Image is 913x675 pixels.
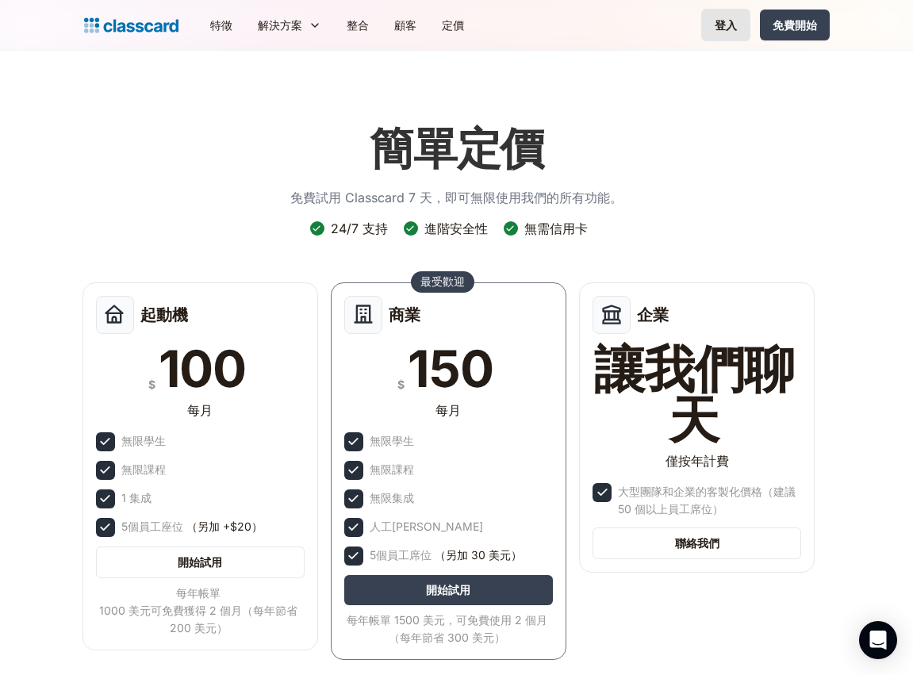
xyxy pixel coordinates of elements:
font: 整合 [347,18,369,32]
font: 每年帳單 1500 美元，可免費使用 2 個月 [347,613,547,627]
font: 免費開始 [773,18,817,32]
font: 人工[PERSON_NAME] [370,520,483,533]
font: 顧客 [394,18,416,32]
font: 無限集成 [370,491,414,504]
font: 每月 [187,402,213,418]
font: （另加 30 美元） [435,548,522,562]
font: $ [397,378,405,391]
a: 免費開始 [760,10,830,40]
a: 開始試用 [344,575,553,605]
font: 5個員工席位 [370,548,432,562]
font: 定價 [442,18,464,32]
font: （另加 +$20） [186,520,263,533]
font: 24/7 支持 [331,221,388,236]
font: 無需信用卡 [524,221,588,236]
div: 解決方案 [245,7,334,43]
font: 無限學生 [121,434,166,447]
font: 5個員工座位 [121,520,183,533]
font: 聯絡我們 [675,536,719,550]
font: 每年帳單 [176,586,221,600]
font: 簡單定價 [370,121,543,175]
font: 商業 [389,305,420,324]
a: 顧客 [382,7,429,43]
font: 150 [408,338,493,399]
font: （每年節省 300 美元） [389,631,505,644]
font: 登入 [715,18,737,32]
a: 特徵 [198,7,245,43]
font: 企業 [637,305,669,324]
a: 聯絡我們 [593,527,801,559]
font: 免費試用 Classcard 7 天，即可無限使用我們的所有功能。 [290,190,623,205]
font: 開始試用 [426,583,470,596]
font: 每月 [435,402,461,418]
font: 1 集成 [121,491,152,504]
font: 讓我們聊天 [594,338,793,450]
font: 無限學生 [370,434,414,447]
a: 整合 [334,7,382,43]
font: 僅按年計費 [666,453,729,469]
font: 大型團隊和企業的客製化價格（建議 50 個以上員工席位） [618,485,796,516]
font: 特徵 [210,18,232,32]
a: 家 [84,14,178,36]
font: 開始試用 [178,555,222,569]
div: Open Intercom Messenger [859,621,897,659]
font: 無限課程 [121,462,166,476]
font: $ [148,378,155,391]
font: 起動機 [140,305,188,324]
font: 最受歡迎 [420,274,465,288]
font: 1000 美元可免費獲得 2 個月（每年節省 200 美元） [99,604,297,635]
font: 進階安全性 [424,221,488,236]
a: 定價 [429,7,477,43]
a: 開始試用 [96,547,305,578]
a: 登入 [701,9,750,41]
font: 解決方案 [258,18,302,32]
font: 無限課程 [370,462,414,476]
font: 100 [159,338,246,399]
